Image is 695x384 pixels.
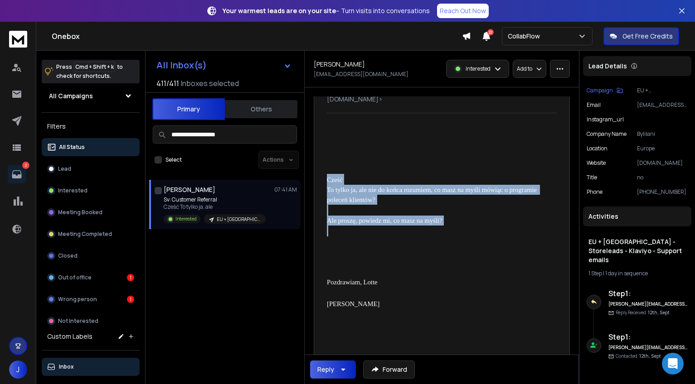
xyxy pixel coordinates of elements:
[8,165,26,183] a: 2
[648,309,670,316] span: 12th, Sept
[42,247,140,265] button: Closed
[314,71,408,78] p: [EMAIL_ADDRESS][DOMAIN_NAME]
[9,360,27,379] button: J
[42,312,140,330] button: Not Interested
[587,101,601,109] p: Email
[588,270,686,277] div: |
[608,301,688,307] h6: [PERSON_NAME][EMAIL_ADDRESS][PERSON_NAME][DOMAIN_NAME]
[165,156,182,163] label: Select
[588,269,602,277] span: 1 Step
[42,203,140,221] button: Meeting Booked
[327,176,343,183] span: Cześć
[47,332,92,341] h3: Custom Labels
[637,174,688,181] p: no
[42,87,140,105] button: All Campaigns
[223,6,430,15] p: – Turn visits into conversations
[164,185,215,194] h1: [PERSON_NAME]
[49,91,93,101] h1: All Campaigns
[42,160,140,178] button: Lead
[314,60,365,69] h1: [PERSON_NAME]
[74,62,115,72] span: Cmd + Shift + k
[588,62,627,71] p: Lead Details
[164,196,266,203] p: Sv: Customer Referral
[149,56,299,74] button: All Inbox(s)
[58,317,98,325] p: Not Interested
[637,130,688,138] p: Bylilani
[223,6,336,15] strong: Your warmest leads are on your site
[363,360,415,379] button: Forward
[637,188,688,196] p: [PHONE_NUMBER]
[42,269,140,287] button: Out of office1
[508,32,544,41] p: CollabFlow
[583,206,691,226] div: Activities
[9,31,27,48] img: logo
[662,353,684,374] div: Open Intercom Messenger
[59,144,85,151] p: All Status
[58,187,87,194] p: Interested
[603,27,679,45] button: Get Free Credits
[317,365,334,374] div: Reply
[327,300,379,307] span: [PERSON_NAME]
[310,360,356,379] button: Reply
[42,358,140,376] button: Inbox
[587,145,608,152] p: location
[616,353,661,360] p: Contacted
[58,274,92,281] p: Out of office
[637,87,688,94] p: EU + [GEOGRAPHIC_DATA] - Storeleads - Klaviyo - Support emails
[156,61,207,70] h1: All Inbox(s)
[587,174,597,181] p: title
[517,65,532,72] p: Add to
[327,185,549,205] div: To tylko ja, ale nie do końca rozumiem, co masz na myśli mówiąc o programie poleceń klientów?
[622,32,673,41] p: Get Free Credits
[217,216,260,223] p: EU + [GEOGRAPHIC_DATA] - Storeleads - Klaviyo - Support emails
[175,216,197,222] p: Interested
[42,225,140,243] button: Meeting Completed
[225,99,297,119] button: Others
[608,331,688,342] h6: Step 1 :
[587,87,623,94] button: Campaign
[58,230,112,238] p: Meeting Completed
[587,188,603,196] p: Phone
[587,116,624,123] p: instagram_url
[58,165,71,173] p: Lead
[42,120,140,133] h3: Filters
[487,29,494,35] span: 22
[274,186,297,193] p: 07:41 AM
[152,98,225,120] button: Primary
[637,159,688,167] p: [DOMAIN_NAME]
[587,87,613,94] p: Campaign
[588,237,686,264] h1: EU + [GEOGRAPHIC_DATA] - Storeleads - Klaviyo - Support emails
[156,78,179,89] span: 411 / 411
[127,274,134,281] div: 1
[59,363,74,370] p: Inbox
[22,162,29,169] p: 2
[440,6,486,15] p: Reach Out Now
[181,78,239,89] h3: Inboxes selected
[58,252,78,259] p: Closed
[616,309,670,316] p: Reply Received
[58,296,97,303] p: Wrong person
[56,62,123,81] p: Press to check for shortcuts.
[58,209,102,216] p: Meeting Booked
[637,145,688,152] p: Europe
[587,159,606,167] p: website
[327,216,549,226] div: Ale proszę, powiedz mi, co masz na myśli?
[42,290,140,308] button: Wrong person1
[437,4,489,18] a: Reach Out Now
[52,31,462,42] h1: Onebox
[605,269,648,277] span: 1 day in sequence
[42,138,140,156] button: All Status
[637,101,688,109] p: [EMAIL_ADDRESS][DOMAIN_NAME]
[164,203,266,211] p: Cześć To tylko ja, ale
[466,65,491,72] p: Interested
[639,353,661,359] span: 12th, Sept
[327,277,549,287] div: Pozdrawiam, Lotte
[608,344,688,351] h6: [PERSON_NAME][EMAIL_ADDRESS][PERSON_NAME][DOMAIN_NAME]
[608,288,688,299] h6: Step 1 :
[127,296,134,303] div: 1
[587,130,627,138] p: Company Name
[42,182,140,200] button: Interested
